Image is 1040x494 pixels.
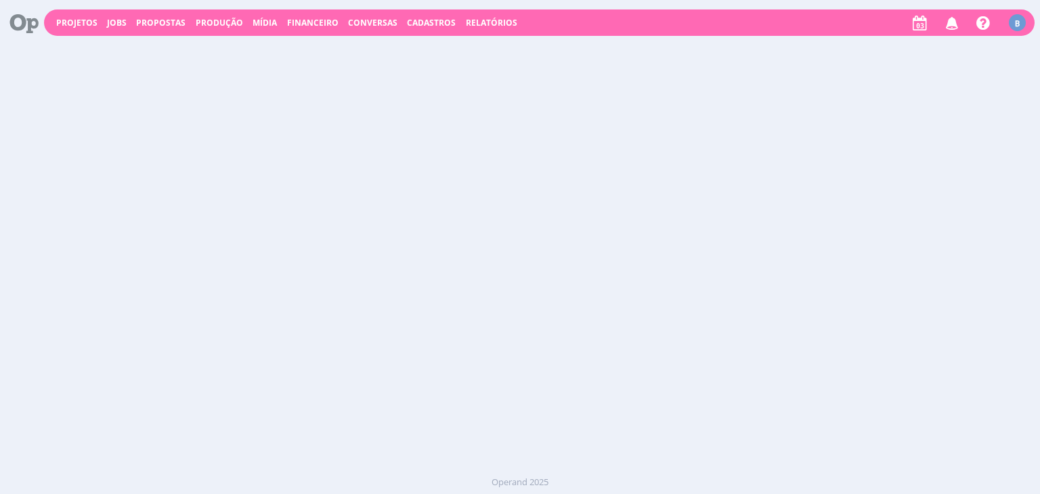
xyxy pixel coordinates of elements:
span: Cadastros [407,17,456,28]
button: Jobs [103,18,131,28]
a: Mídia [253,17,277,28]
a: Produção [196,17,243,28]
button: Cadastros [403,18,460,28]
button: Produção [192,18,247,28]
button: Propostas [132,18,190,28]
button: Conversas [344,18,402,28]
a: Financeiro [287,17,339,28]
button: Mídia [248,18,281,28]
button: Financeiro [283,18,343,28]
button: Relatórios [462,18,521,28]
button: Projetos [52,18,102,28]
span: Propostas [136,17,186,28]
a: Projetos [56,17,97,28]
a: Relatórios [466,17,517,28]
a: Jobs [107,17,127,28]
a: Conversas [348,17,397,28]
div: B [1009,14,1026,31]
button: B [1008,11,1026,35]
